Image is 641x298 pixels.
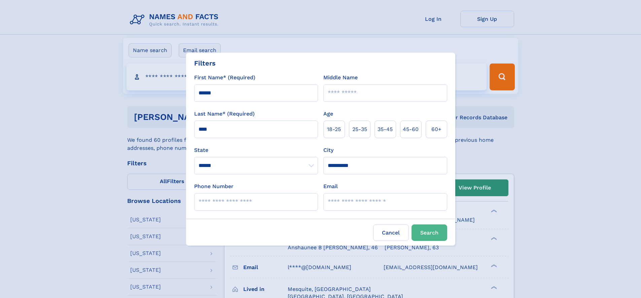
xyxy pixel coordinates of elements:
label: City [323,146,333,154]
label: Last Name* (Required) [194,110,255,118]
span: 25‑35 [352,125,367,133]
label: State [194,146,318,154]
label: Email [323,182,338,190]
span: 35‑45 [378,125,393,133]
label: Phone Number [194,182,234,190]
button: Search [412,224,447,241]
div: Filters [194,58,216,68]
label: First Name* (Required) [194,74,255,82]
span: 60+ [431,125,441,133]
label: Cancel [373,224,409,241]
label: Middle Name [323,74,358,82]
span: 18‑25 [327,125,341,133]
span: 45‑60 [403,125,419,133]
label: Age [323,110,333,118]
